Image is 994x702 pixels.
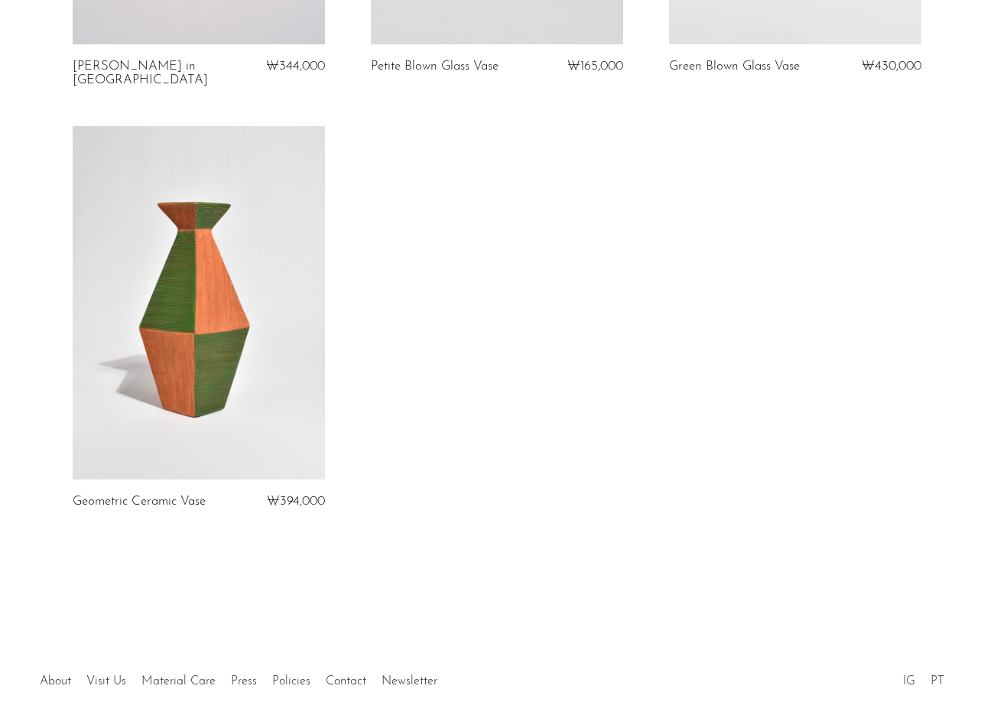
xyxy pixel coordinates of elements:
[231,675,257,687] a: Press
[931,675,944,687] a: PT
[40,675,71,687] a: About
[32,663,445,692] ul: Quick links
[862,60,921,73] span: ₩430,000
[266,60,325,73] span: ₩344,000
[141,675,216,687] a: Material Care
[895,663,952,692] ul: Social Medias
[371,60,499,73] a: Petite Blown Glass Vase
[326,675,366,687] a: Contact
[567,60,623,73] span: ₩165,000
[86,675,126,687] a: Visit Us
[669,60,800,73] a: Green Blown Glass Vase
[73,60,240,88] a: [PERSON_NAME] in [GEOGRAPHIC_DATA]
[73,495,206,509] a: Geometric Ceramic Vase
[267,495,325,508] span: ₩394,000
[903,675,915,687] a: IG
[272,675,310,687] a: Policies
